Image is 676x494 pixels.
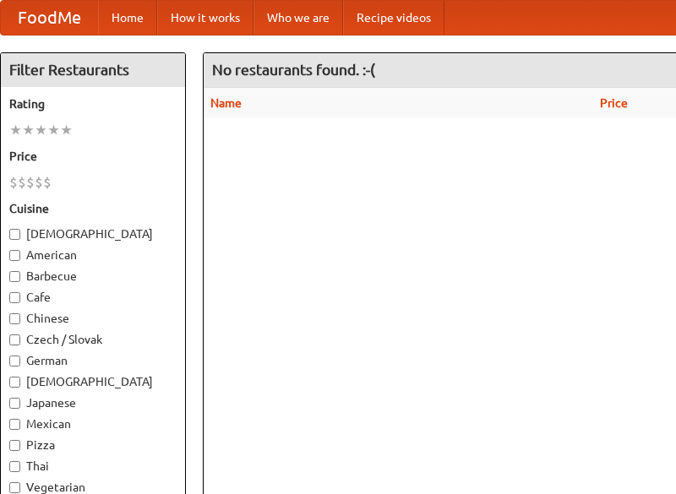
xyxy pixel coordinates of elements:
a: FoodMe [1,1,98,35]
input: Czech / Slovak [9,334,20,345]
li: $ [35,173,43,192]
input: [DEMOGRAPHIC_DATA] [9,377,20,388]
li: ★ [9,121,22,139]
label: Pizza [9,437,177,453]
label: Czech / Slovak [9,331,177,348]
h5: Price [9,148,177,165]
input: Pizza [9,440,20,451]
li: $ [26,173,35,192]
li: $ [9,173,18,192]
a: Name [210,96,242,110]
a: Recipe videos [343,1,444,35]
label: Chinese [9,310,177,327]
h4: Filter Restaurants [1,53,185,87]
li: ★ [47,121,60,139]
label: Mexican [9,415,177,432]
input: Chinese [9,313,20,324]
label: [DEMOGRAPHIC_DATA] [9,373,177,390]
a: How it works [157,1,253,35]
input: Cafe [9,292,20,303]
h5: Cuisine [9,200,177,217]
li: ★ [35,121,47,139]
a: Who we are [253,1,343,35]
label: Barbecue [9,268,177,285]
input: [DEMOGRAPHIC_DATA] [9,229,20,240]
li: $ [18,173,26,192]
input: Barbecue [9,271,20,282]
input: German [9,356,20,366]
li: ★ [22,121,35,139]
label: [DEMOGRAPHIC_DATA] [9,225,177,242]
input: Vegetarian [9,482,20,493]
label: Cafe [9,289,177,306]
input: American [9,250,20,261]
input: Japanese [9,398,20,409]
input: Thai [9,461,20,472]
label: German [9,352,177,369]
label: American [9,247,177,263]
label: Thai [9,458,177,475]
li: $ [43,173,52,192]
label: Japanese [9,394,177,411]
input: Mexican [9,419,20,430]
a: Home [98,1,157,35]
a: Price [600,96,628,110]
li: ★ [60,121,73,139]
h5: Rating [9,95,177,112]
ng-pluralize: No restaurants found. :-( [212,62,375,78]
